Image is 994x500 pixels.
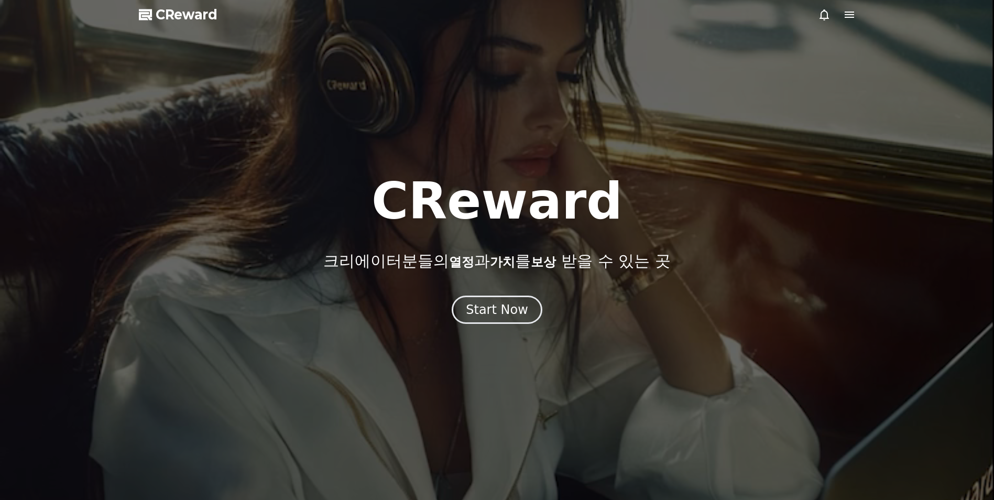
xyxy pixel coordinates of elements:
h1: CReward [372,176,622,226]
span: 열정 [449,255,474,269]
div: Start Now [466,301,528,318]
p: 크리에이터분들의 과 를 받을 수 있는 곳 [323,252,670,270]
span: CReward [156,6,217,23]
span: 가치 [490,255,515,269]
a: CReward [139,6,217,23]
span: 보상 [531,255,556,269]
button: Start Now [452,296,542,324]
a: Start Now [452,306,542,316]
